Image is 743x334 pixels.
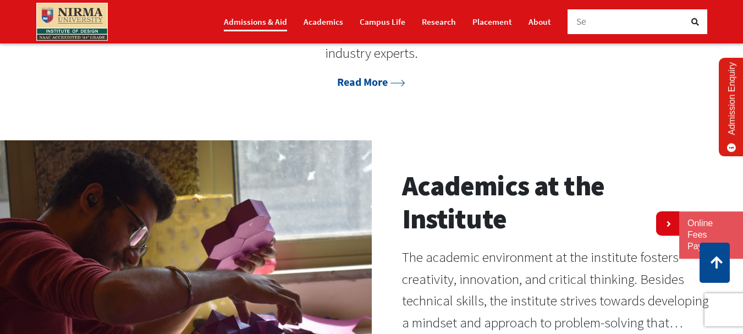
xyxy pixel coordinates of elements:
[687,218,735,252] a: Online Fees Payment
[337,75,405,89] a: Read More
[36,3,108,41] img: main_logo
[402,247,713,334] p: The academic environment at the institute fosters creativity, innovation, and critical thinking. ...
[576,15,587,28] span: Se
[529,12,551,31] a: About
[422,12,456,31] a: Research
[402,169,713,236] h2: Academics at the Institute
[304,12,343,31] a: Academics
[224,12,287,31] a: Admissions & Aid
[472,12,512,31] a: Placement
[360,12,405,31] a: Campus Life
